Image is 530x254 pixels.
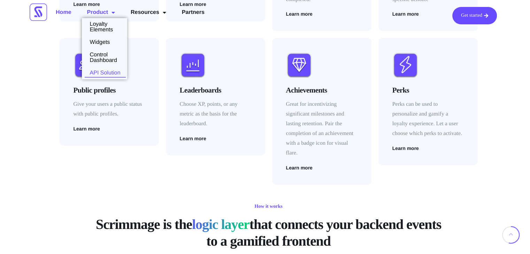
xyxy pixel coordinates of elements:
span: logic layer [192,216,249,232]
nav: Menu [51,7,210,18]
a: Learn more [180,136,206,141]
h6: How it works [251,202,286,211]
p: Give your users a public status with public profiles. [74,100,145,119]
ul: Product [82,18,127,79]
img: Loyalty elements - leaderboard icon [180,52,206,78]
h4: Public profiles [74,85,145,95]
p: Perks can be used to personalize and gamify a loyalty experience. Let a user choose which perks t... [392,100,464,138]
a: API Solution [82,70,126,76]
a: Control Dashboard [82,52,127,63]
a: Learn more [286,165,313,170]
a: Home [51,7,76,18]
a: Learn more [74,126,100,131]
p: Choose XP, points, or any metric as the basis for the leaderboard. [180,100,251,129]
span: Get started [461,13,482,18]
a: Widgets [82,40,115,45]
h4: Achievements [286,85,358,95]
p: Great for incentivizing significant milestones and lasting retention. Pair the completion of an a... [286,100,358,158]
img: Scrimmage Square Icon Logo [30,3,47,21]
h4: Perks [392,85,464,95]
h2: Scrimmage is the that connects your backend events to a gamified frontend [94,216,443,249]
img: Loyalty elements - achievement icon [286,52,312,78]
h4: Leaderboards [180,85,251,95]
a: Resources [125,7,171,18]
a: Product [82,7,120,18]
a: Loyalty Elements [82,22,127,33]
img: Loyalty elements - public profiles icon [74,52,100,78]
a: Learn more [392,146,419,151]
a: Get started [452,7,497,24]
a: Partners [177,7,210,18]
img: Loyalty elements - perk icon [392,52,418,78]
